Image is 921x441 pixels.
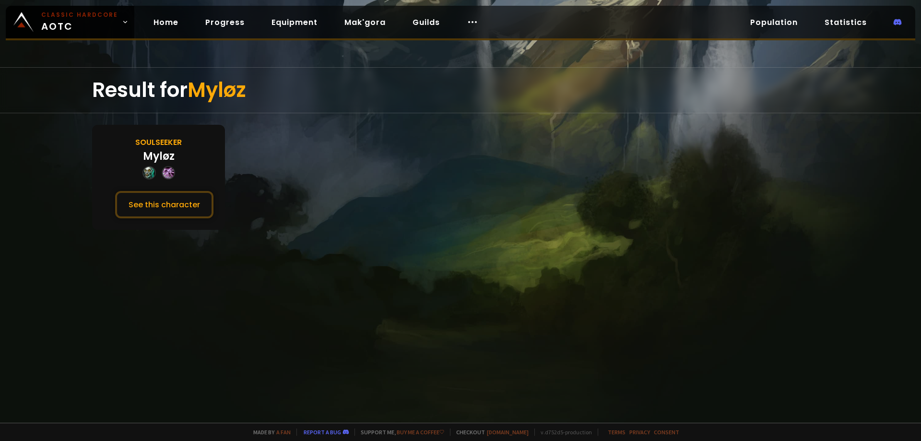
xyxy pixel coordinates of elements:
a: Consent [654,429,679,436]
a: Privacy [629,429,650,436]
div: Result for [92,68,829,113]
span: Checkout [450,429,529,436]
a: Buy me a coffee [397,429,444,436]
a: a fan [276,429,291,436]
a: Progress [198,12,252,32]
a: Statistics [817,12,874,32]
div: Soulseeker [135,136,182,148]
span: AOTC [41,11,118,34]
a: [DOMAIN_NAME] [487,429,529,436]
button: See this character [115,191,213,218]
a: Report a bug [304,429,341,436]
span: v. d752d5 - production [534,429,592,436]
a: Equipment [264,12,325,32]
a: Guilds [405,12,448,32]
small: Classic Hardcore [41,11,118,19]
div: Myløz [143,148,175,164]
a: Population [743,12,805,32]
span: Made by [248,429,291,436]
a: Home [146,12,186,32]
a: Classic HardcoreAOTC [6,6,134,38]
span: Myløz [188,76,246,104]
span: Support me, [354,429,444,436]
a: Mak'gora [337,12,393,32]
a: Terms [608,429,626,436]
